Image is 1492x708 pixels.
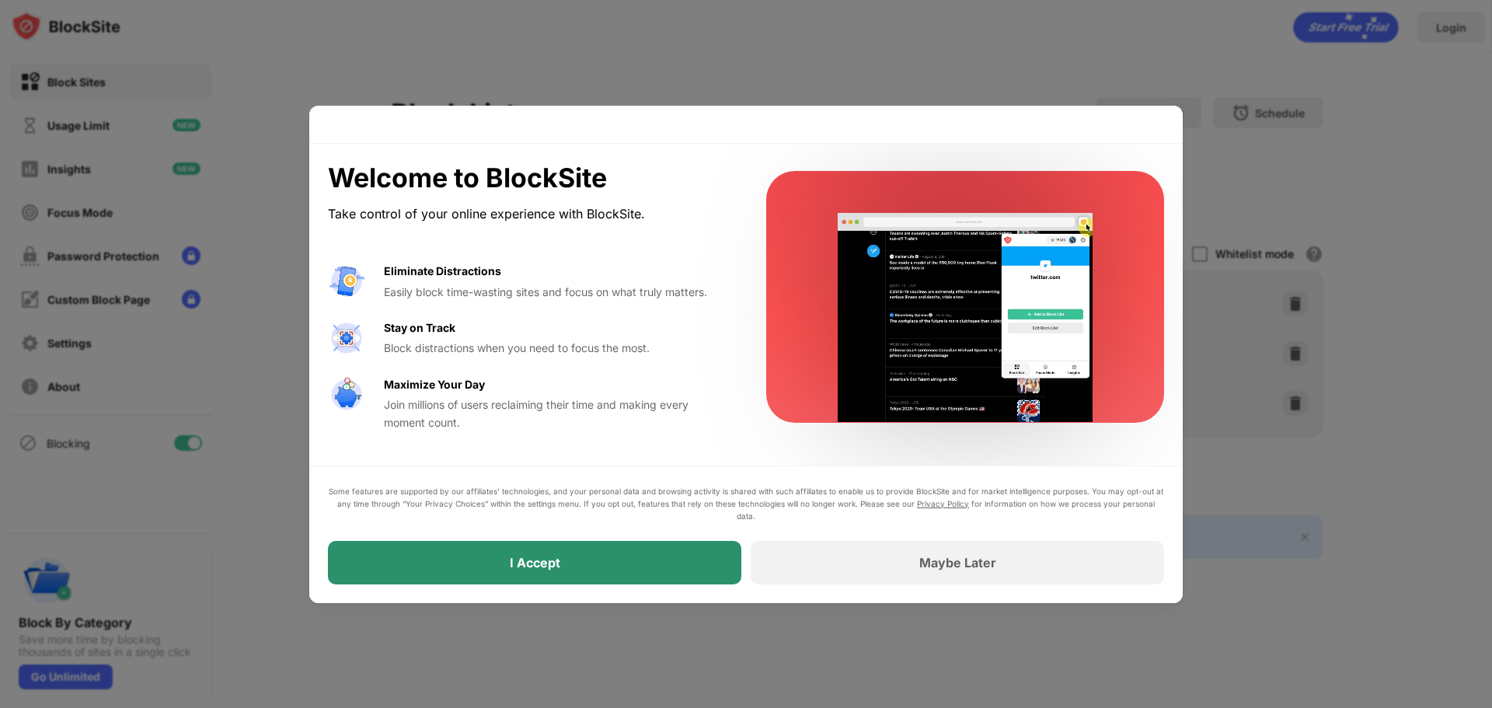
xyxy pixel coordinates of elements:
img: value-focus.svg [328,319,365,357]
div: Eliminate Distractions [384,263,501,280]
div: I Accept [510,555,560,570]
div: Block distractions when you need to focus the most. [384,340,729,357]
div: Stay on Track [384,319,455,337]
a: Privacy Policy [917,499,969,508]
div: Some features are supported by our affiliates’ technologies, and your personal data and browsing ... [328,485,1164,522]
div: Join millions of users reclaiming their time and making every moment count. [384,396,729,431]
div: Welcome to BlockSite [328,162,729,194]
div: Take control of your online experience with BlockSite. [328,203,729,225]
div: Maybe Later [919,555,996,570]
img: value-avoid-distractions.svg [328,263,365,300]
img: value-safe-time.svg [328,376,365,413]
div: Easily block time-wasting sites and focus on what truly matters. [384,284,729,301]
div: Maximize Your Day [384,376,485,393]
